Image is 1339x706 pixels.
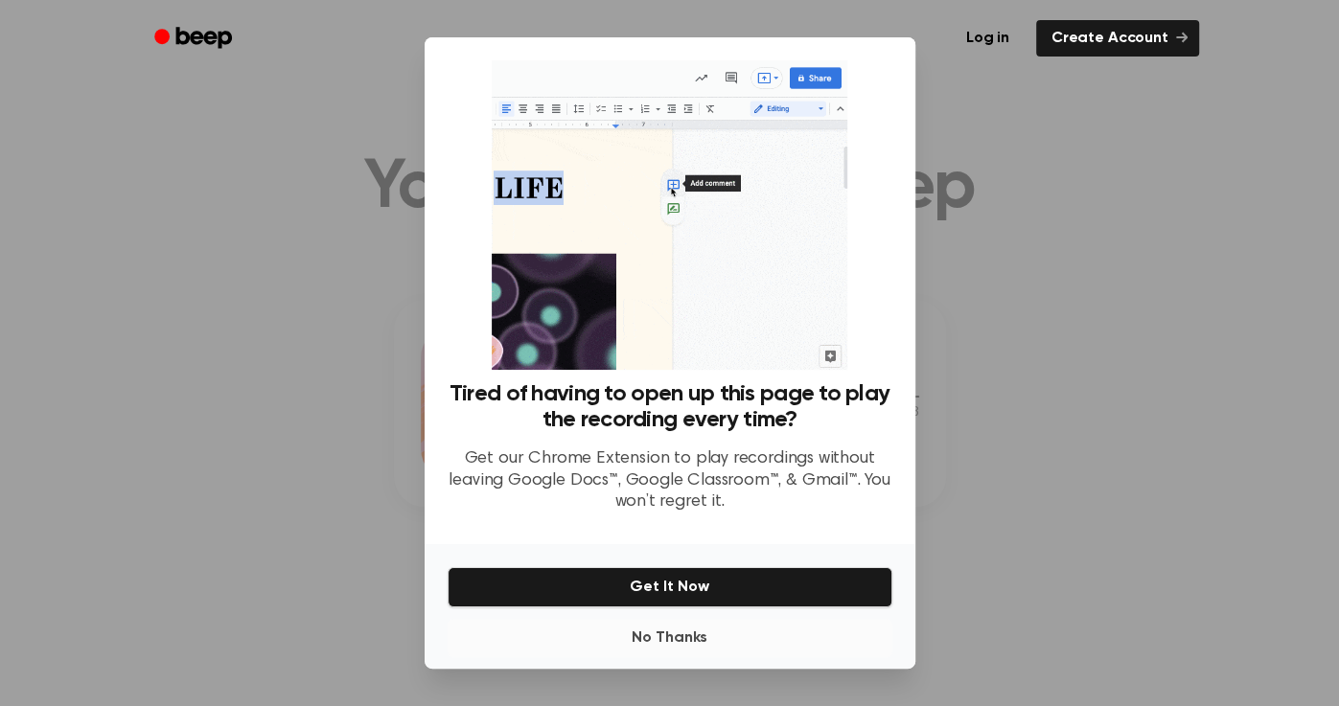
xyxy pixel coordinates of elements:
[448,448,892,513] p: Get our Chrome Extension to play recordings without leaving Google Docs™, Google Classroom™, & Gm...
[951,20,1025,57] a: Log in
[448,381,892,433] h3: Tired of having to open up this page to play the recording every time?
[1036,20,1199,57] a: Create Account
[141,20,249,57] a: Beep
[492,60,847,370] img: Beep extension in action
[448,619,892,657] button: No Thanks
[448,567,892,607] button: Get It Now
